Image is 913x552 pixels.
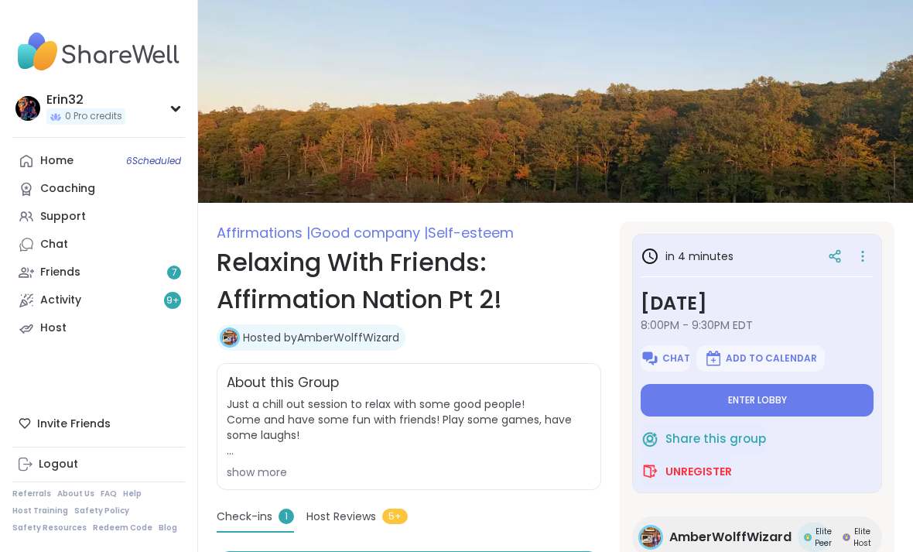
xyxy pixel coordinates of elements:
a: Host [12,314,185,342]
img: ShareWell Logomark [641,462,659,481]
a: Blog [159,523,177,533]
span: 0 Pro credits [65,110,122,123]
a: Safety Resources [12,523,87,533]
h1: Relaxing With Friends: Affirmation Nation Pt 2! [217,244,601,318]
img: ShareWell Nav Logo [12,25,185,79]
span: 9 + [166,294,180,307]
button: Share this group [641,423,766,455]
button: Enter lobby [641,384,874,417]
span: Just a chill out session to relax with some good people! Come and have some fun with friends! Pla... [227,396,591,458]
span: Share this group [665,430,766,448]
a: Help [123,489,142,499]
span: Good company | [310,223,428,242]
div: Friends [40,265,80,280]
span: 7 [172,266,177,279]
span: 8:00PM - 9:30PM EDT [641,317,874,333]
img: AmberWolffWizard [222,330,238,345]
a: FAQ [101,489,117,499]
span: 6 Scheduled [126,155,181,167]
div: Home [40,153,74,169]
span: Add to Calendar [726,352,817,365]
div: Host [40,321,67,336]
a: Activity9+ [12,286,185,314]
div: Erin32 [46,91,125,108]
img: AmberWolffWizard [641,527,661,547]
h2: About this Group [227,373,339,393]
a: Redeem Code [93,523,152,533]
img: ShareWell Logomark [641,430,659,448]
span: Elite Peer [815,526,832,549]
img: Elite Host [843,533,850,541]
h3: [DATE] [641,290,874,317]
a: Chat [12,231,185,259]
a: Home6Scheduled [12,147,185,175]
span: Affirmations | [217,223,310,242]
div: show more [227,465,591,480]
img: ShareWell Logomark [704,349,723,368]
span: 5+ [382,509,408,524]
span: Elite Host [853,526,871,549]
div: Invite Friends [12,410,185,437]
img: ShareWell Logomark [641,349,659,368]
div: Support [40,209,86,225]
a: Coaching [12,175,185,203]
a: Support [12,203,185,231]
a: Host Training [12,506,68,516]
span: Check-ins [217,509,272,525]
img: Erin32 [15,96,40,121]
a: About Us [57,489,94,499]
h3: in 4 minutes [641,247,733,266]
div: Chat [40,237,68,252]
button: Unregister [641,455,732,488]
div: Coaching [40,181,95,197]
button: Add to Calendar [696,345,825,372]
button: Chat [641,345,690,372]
span: Host Reviews [306,509,376,525]
span: 1 [279,509,294,524]
span: Enter lobby [728,394,787,406]
div: Activity [40,293,81,308]
span: AmberWolffWizard [669,528,792,547]
a: Hosted byAmberWolffWizard [243,330,399,345]
a: Referrals [12,489,51,499]
span: Self-esteem [428,223,514,242]
a: Safety Policy [74,506,129,516]
span: Chat [662,352,690,365]
span: Unregister [665,464,732,479]
a: Friends7 [12,259,185,286]
a: Logout [12,451,185,478]
img: Elite Peer [804,533,812,541]
div: Logout [39,457,78,472]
